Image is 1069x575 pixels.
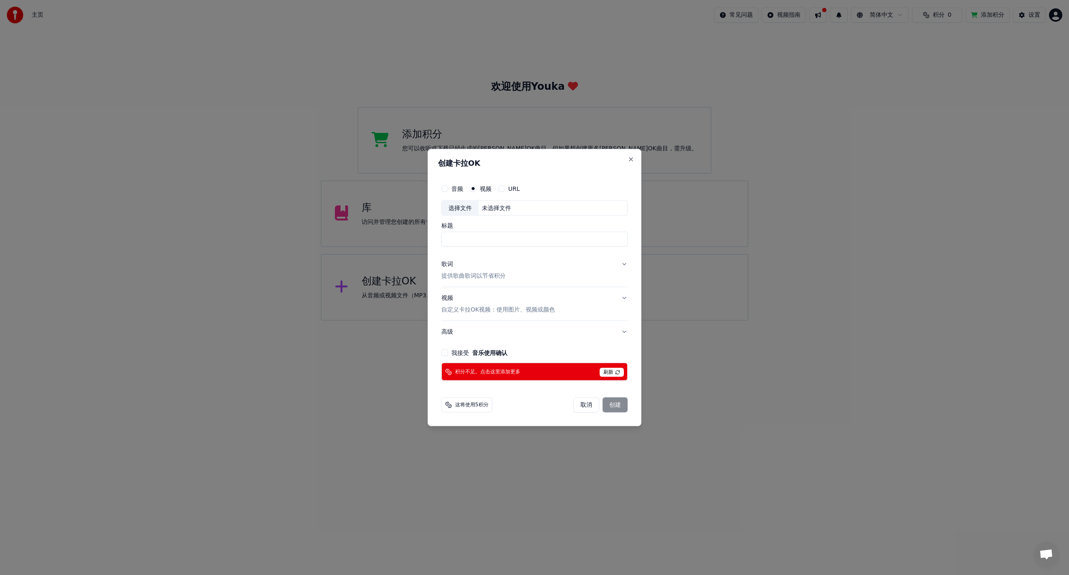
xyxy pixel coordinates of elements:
[451,350,507,356] label: 我接受
[508,185,520,191] label: URL
[438,159,631,167] h2: 创建卡拉OK
[441,306,555,314] p: 自定义卡拉OK视频：使用图片、视频或颜色
[455,402,489,408] span: 这将使用5积分
[451,185,463,191] label: 音频
[480,185,491,191] label: 视频
[479,204,514,212] div: 未选择文件
[600,368,624,377] span: 刷新
[441,321,628,343] button: 高级
[441,260,453,269] div: 歌词
[472,350,507,356] button: 我接受
[441,287,628,321] button: 视频自定义卡拉OK视频：使用图片、视频或颜色
[441,294,555,314] div: 视频
[455,368,520,375] span: 积分不足。点击这里添加更多
[441,223,628,228] label: 标题
[441,272,506,280] p: 提供歌曲歌词以节省积分
[441,253,628,287] button: 歌词提供歌曲歌词以节省积分
[442,200,479,215] div: 选择文件
[573,398,599,413] button: 取消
